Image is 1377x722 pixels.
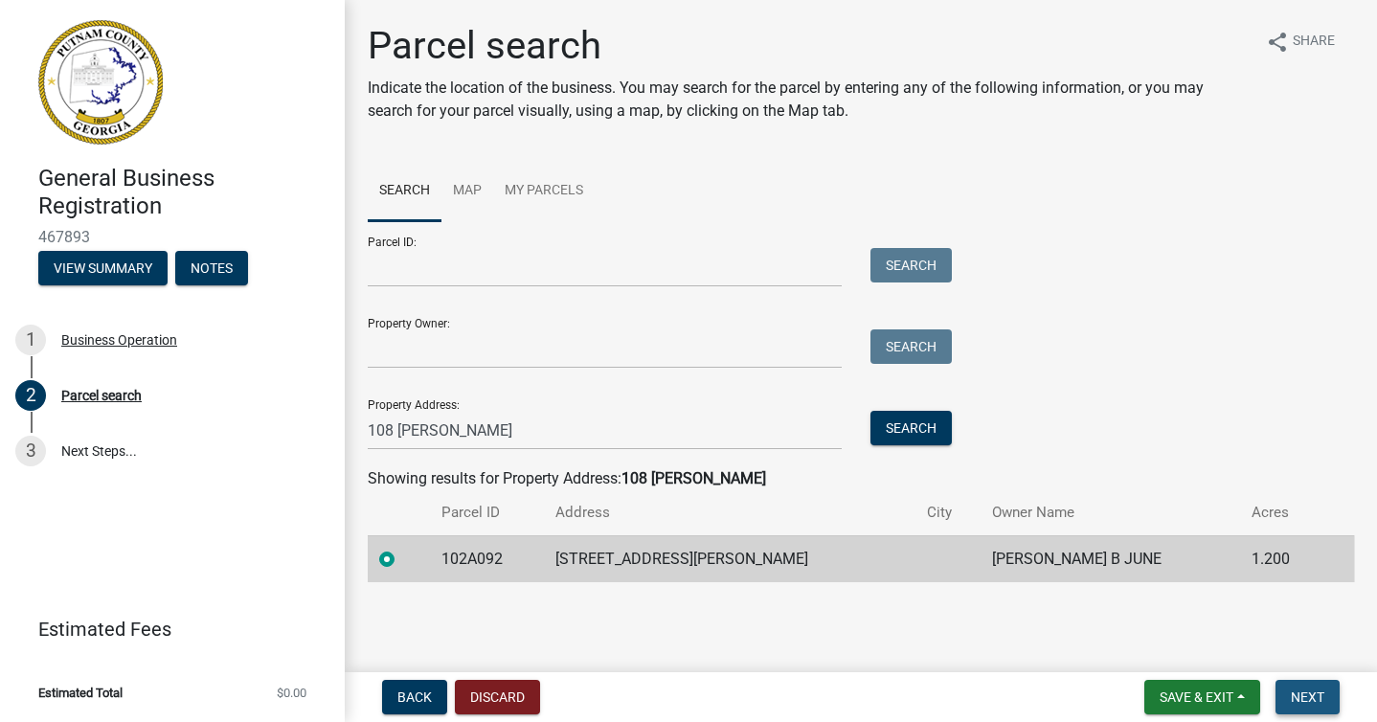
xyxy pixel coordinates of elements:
td: [STREET_ADDRESS][PERSON_NAME] [544,535,916,582]
th: Address [544,490,916,535]
a: Search [368,161,441,222]
td: [PERSON_NAME] B JUNE [981,535,1240,582]
td: 1.200 [1240,535,1322,582]
span: 467893 [38,228,306,246]
button: Search [870,329,952,364]
div: Showing results for Property Address: [368,467,1354,490]
div: Business Operation [61,333,177,347]
button: Notes [175,251,248,285]
th: City [915,490,980,535]
span: Share [1293,31,1335,54]
h1: Parcel search [368,23,1251,69]
div: 1 [15,325,46,355]
p: Indicate the location of the business. You may search for the parcel by entering any of the follo... [368,77,1251,123]
div: 3 [15,436,46,466]
button: shareShare [1251,23,1350,60]
button: Search [870,411,952,445]
th: Acres [1240,490,1322,535]
div: 2 [15,380,46,411]
span: $0.00 [277,687,306,699]
span: Back [397,689,432,705]
button: Discard [455,680,540,714]
a: My Parcels [493,161,595,222]
td: 102A092 [430,535,544,582]
i: share [1266,31,1289,54]
strong: 108 [PERSON_NAME] [621,469,766,487]
img: Putnam County, Georgia [38,20,163,145]
span: Save & Exit [1160,689,1233,705]
div: Parcel search [61,389,142,402]
span: Next [1291,689,1324,705]
span: Estimated Total [38,687,123,699]
th: Owner Name [981,490,1240,535]
a: Estimated Fees [15,610,314,648]
button: View Summary [38,251,168,285]
button: Next [1275,680,1340,714]
button: Save & Exit [1144,680,1260,714]
a: Map [441,161,493,222]
wm-modal-confirm: Notes [175,261,248,277]
button: Search [870,248,952,282]
h4: General Business Registration [38,165,329,220]
wm-modal-confirm: Summary [38,261,168,277]
th: Parcel ID [430,490,544,535]
button: Back [382,680,447,714]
